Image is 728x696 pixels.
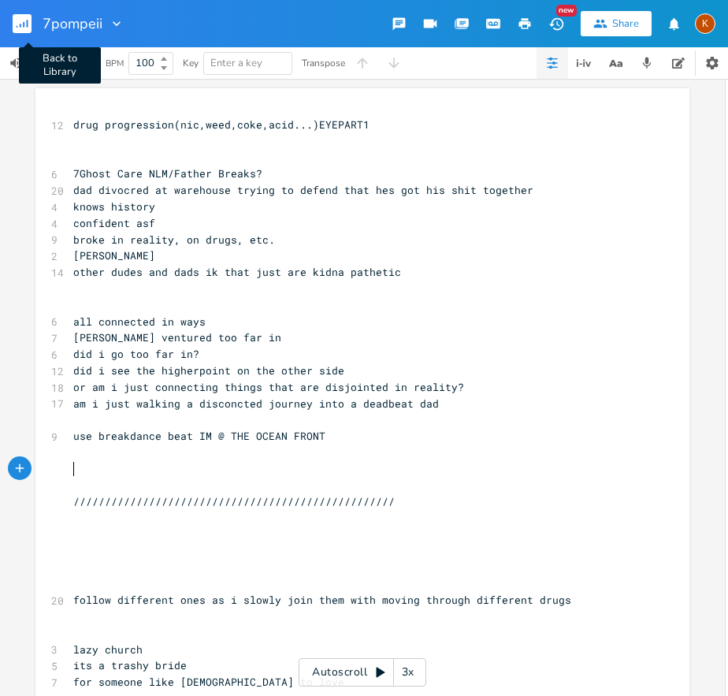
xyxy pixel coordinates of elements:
[106,59,124,68] div: BPM
[695,6,715,42] button: K
[73,593,571,607] span: follow different ones as i slowly join them with moving through different drugs
[394,658,422,687] div: 3x
[73,216,155,230] span: confident asf
[183,58,199,68] div: Key
[73,380,464,394] span: or am i just connecting things that are disjointed in reality?
[73,199,155,214] span: knows history
[73,330,281,344] span: [PERSON_NAME] ventured too far in
[73,166,262,181] span: 7Ghost Care NLM/Father Breaks?
[73,642,143,657] span: lazy church
[73,183,533,197] span: dad divocred at warehouse trying to defend that hes got his shit together
[556,5,577,17] div: New
[299,658,426,687] div: Autoscroll
[73,429,325,443] span: use breakdance beat IM @ THE OCEAN FRONT
[73,347,199,361] span: did i go too far in?
[302,58,345,68] div: Transpose
[73,265,401,279] span: other dudes and dads ik that just are kidna pathetic
[73,658,187,672] span: its a trashy bride
[43,17,102,31] span: 7pompeii
[695,13,715,34] div: Kat
[73,396,439,411] span: am i just walking a disconcted journey into a deadbeat dad
[13,5,44,43] button: Back to Library
[73,233,275,247] span: broke in reality, on drugs, etc.
[581,11,652,36] button: Share
[73,675,344,689] span: for someone like [DEMOGRAPHIC_DATA] to love
[73,248,155,262] span: [PERSON_NAME]
[73,363,344,378] span: did i see the higherpoint on the other side
[612,17,639,31] div: Share
[73,494,395,508] span: ///////////////////////////////////////////////////
[73,315,206,329] span: all connected in ways
[73,117,370,132] span: drug progression(nic,weed,coke,acid...)EYEPART1
[210,56,262,70] span: Enter a key
[540,9,572,38] button: New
